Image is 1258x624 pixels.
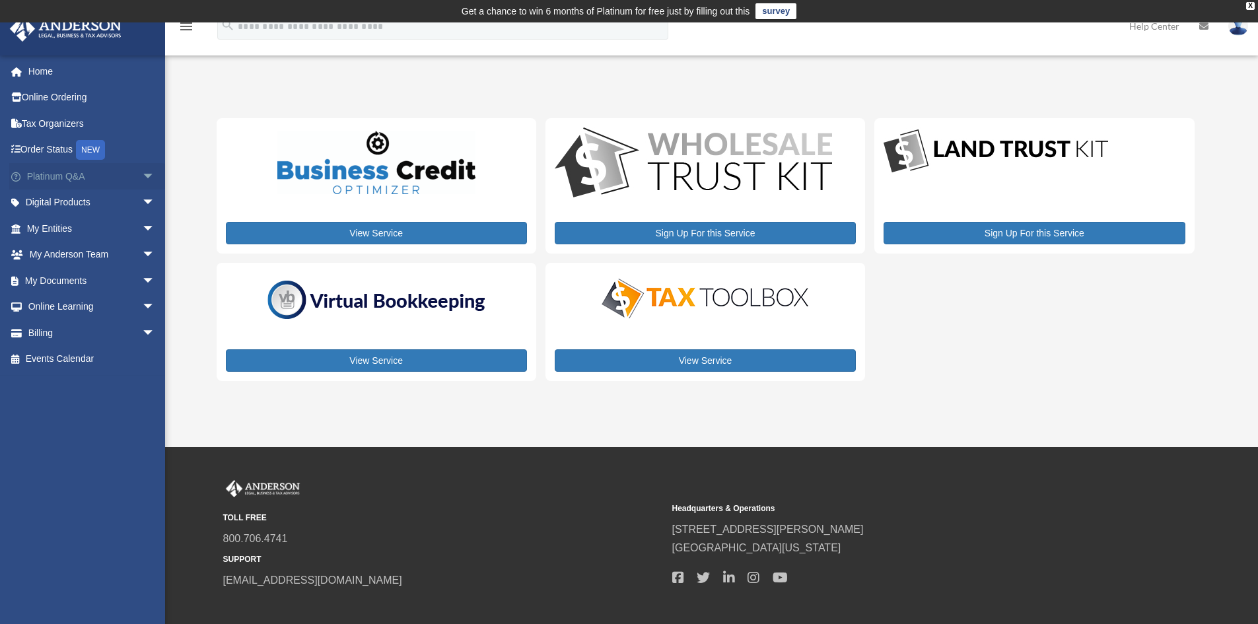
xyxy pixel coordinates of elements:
img: WS-Trust-Kit-lgo-1.jpg [555,127,832,201]
div: NEW [76,140,105,160]
a: Tax Organizers [9,110,175,137]
i: menu [178,18,194,34]
a: Home [9,58,175,85]
small: SUPPORT [223,553,663,567]
a: Sign Up For this Service [884,222,1185,244]
img: Anderson Advisors Platinum Portal [6,16,125,42]
a: Online Learningarrow_drop_down [9,294,175,320]
img: LandTrust_lgo-1.jpg [884,127,1108,176]
small: TOLL FREE [223,511,663,525]
a: My Documentsarrow_drop_down [9,267,175,294]
span: arrow_drop_down [142,242,168,269]
a: View Service [555,349,856,372]
span: arrow_drop_down [142,163,168,190]
a: Digital Productsarrow_drop_down [9,190,168,216]
a: [GEOGRAPHIC_DATA][US_STATE] [672,542,841,553]
span: arrow_drop_down [142,215,168,242]
div: close [1246,2,1255,10]
a: Platinum Q&Aarrow_drop_down [9,163,175,190]
a: survey [755,3,796,19]
img: User Pic [1228,17,1248,36]
a: Events Calendar [9,346,175,372]
a: [EMAIL_ADDRESS][DOMAIN_NAME] [223,574,402,586]
span: arrow_drop_down [142,190,168,217]
a: [STREET_ADDRESS][PERSON_NAME] [672,524,864,535]
small: Headquarters & Operations [672,502,1112,516]
a: Order StatusNEW [9,137,175,164]
a: Sign Up For this Service [555,222,856,244]
a: View Service [226,222,527,244]
span: arrow_drop_down [142,294,168,321]
i: search [221,18,235,32]
div: Get a chance to win 6 months of Platinum for free just by filling out this [462,3,750,19]
a: My Anderson Teamarrow_drop_down [9,242,175,268]
img: Anderson Advisors Platinum Portal [223,480,302,497]
span: arrow_drop_down [142,267,168,295]
a: My Entitiesarrow_drop_down [9,215,175,242]
a: Billingarrow_drop_down [9,320,175,346]
a: 800.706.4741 [223,533,288,544]
a: View Service [226,349,527,372]
span: arrow_drop_down [142,320,168,347]
a: menu [178,23,194,34]
a: Online Ordering [9,85,175,111]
